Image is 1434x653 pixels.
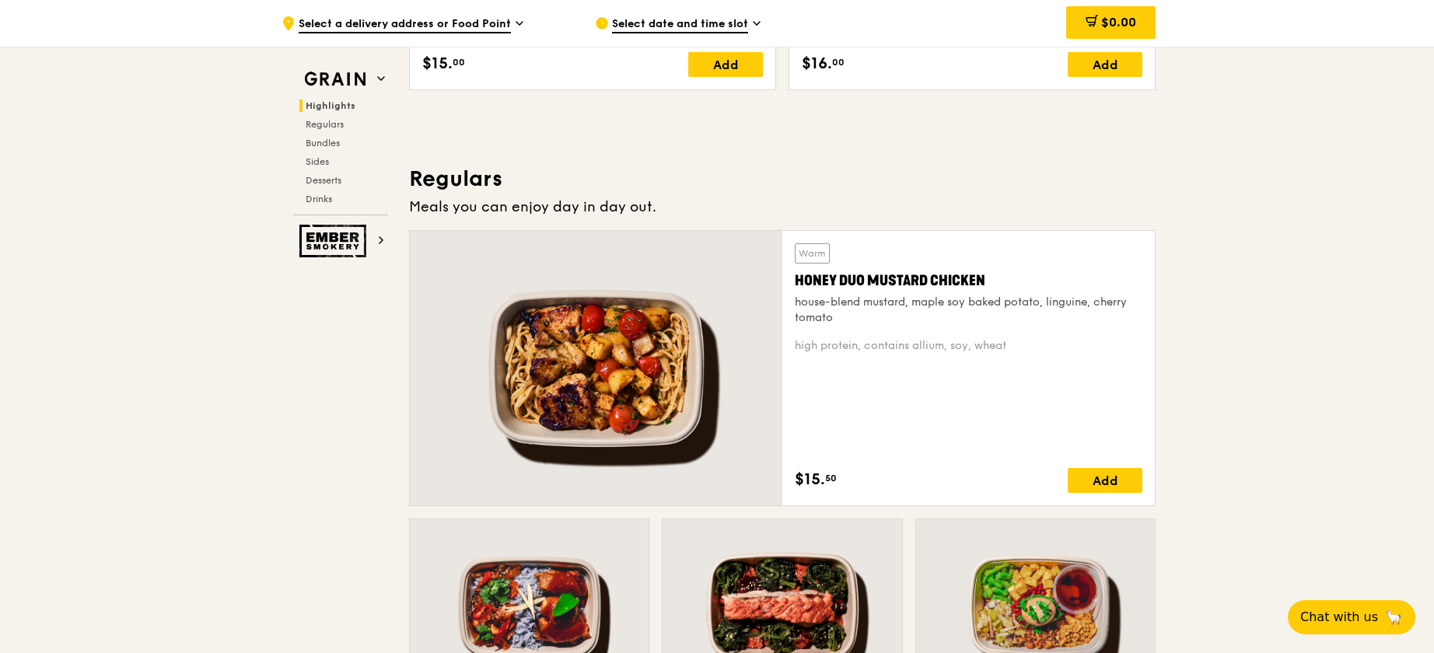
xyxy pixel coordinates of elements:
[409,165,1156,193] h3: Regulars
[688,52,763,77] div: Add
[409,196,1156,218] div: Meals you can enjoy day in day out.
[1300,608,1378,627] span: Chat with us
[306,156,329,167] span: Sides
[795,338,1142,354] div: high protein, contains allium, soy, wheat
[1384,608,1403,627] span: 🦙
[1101,15,1136,30] span: $0.00
[299,225,371,257] img: Ember Smokery web logo
[306,119,344,130] span: Regulars
[1068,468,1142,493] div: Add
[306,100,355,111] span: Highlights
[795,270,1142,292] div: Honey Duo Mustard Chicken
[1288,600,1415,634] button: Chat with us🦙
[795,243,830,264] div: Warm
[422,52,453,75] span: $15.
[299,16,511,33] span: Select a delivery address or Food Point
[306,194,332,204] span: Drinks
[795,295,1142,326] div: house-blend mustard, maple soy baked potato, linguine, cherry tomato
[795,468,825,491] span: $15.
[832,56,845,68] span: 00
[453,56,465,68] span: 00
[299,65,371,93] img: Grain web logo
[825,472,837,484] span: 50
[1068,52,1142,77] div: Add
[306,175,341,186] span: Desserts
[306,138,340,148] span: Bundles
[612,16,748,33] span: Select date and time slot
[802,52,832,75] span: $16.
